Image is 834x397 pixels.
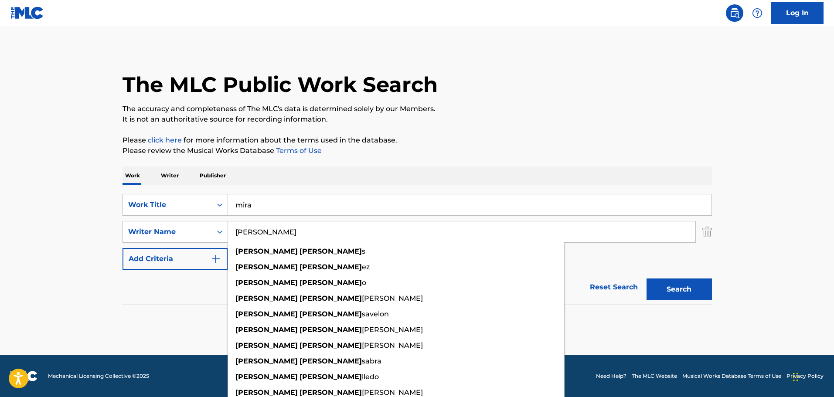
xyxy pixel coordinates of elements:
strong: [PERSON_NAME] [235,247,298,255]
strong: [PERSON_NAME] [300,357,362,365]
span: [PERSON_NAME] [362,294,423,302]
span: savelon [362,310,389,318]
strong: [PERSON_NAME] [235,278,298,287]
p: Please for more information about the terms used in the database. [123,135,712,146]
div: Writer Name [128,227,207,237]
span: o [362,278,366,287]
div: Work Title [128,200,207,210]
button: Add Criteria [123,248,228,270]
div: Help [749,4,766,22]
strong: [PERSON_NAME] [300,326,362,334]
strong: [PERSON_NAME] [300,388,362,397]
form: Search Form [123,194,712,305]
span: [PERSON_NAME] [362,326,423,334]
p: Writer [158,166,181,185]
strong: [PERSON_NAME] [235,357,298,365]
a: click here [148,136,182,144]
strong: [PERSON_NAME] [300,294,362,302]
strong: [PERSON_NAME] [235,341,298,349]
span: sabra [362,357,381,365]
span: [PERSON_NAME] [362,388,423,397]
strong: [PERSON_NAME] [235,294,298,302]
img: search [729,8,740,18]
span: s [362,247,365,255]
a: Public Search [726,4,743,22]
strong: [PERSON_NAME] [235,263,298,271]
img: Delete Criterion [702,221,712,243]
div: Arrastrar [793,364,798,390]
span: lledo [362,373,379,381]
strong: [PERSON_NAME] [300,278,362,287]
strong: [PERSON_NAME] [300,263,362,271]
strong: [PERSON_NAME] [300,373,362,381]
strong: [PERSON_NAME] [300,310,362,318]
p: It is not an authoritative source for recording information. [123,114,712,125]
img: logo [10,371,37,381]
a: Log In [771,2,824,24]
a: The MLC Website [632,372,677,380]
img: MLC Logo [10,7,44,19]
p: Publisher [197,166,228,185]
h1: The MLC Public Work Search [123,71,438,98]
span: ez [362,263,370,271]
span: [PERSON_NAME] [362,341,423,349]
a: Terms of Use [274,146,322,155]
img: 9d2ae6d4665cec9f34b9.svg [211,254,221,264]
strong: [PERSON_NAME] [300,247,362,255]
strong: [PERSON_NAME] [235,373,298,381]
div: Widget de chat [790,355,834,397]
a: Musical Works Database Terms of Use [682,372,781,380]
strong: [PERSON_NAME] [235,310,298,318]
button: Search [647,278,712,300]
strong: [PERSON_NAME] [235,326,298,334]
strong: [PERSON_NAME] [300,341,362,349]
span: Mechanical Licensing Collective © 2025 [48,372,149,380]
strong: [PERSON_NAME] [235,388,298,397]
a: Reset Search [586,278,642,297]
p: The accuracy and completeness of The MLC's data is determined solely by our Members. [123,104,712,114]
p: Work [123,166,143,185]
a: Privacy Policy [786,372,824,380]
p: Please review the Musical Works Database [123,146,712,156]
img: help [752,8,763,18]
a: Need Help? [596,372,626,380]
iframe: Chat Widget [790,355,834,397]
